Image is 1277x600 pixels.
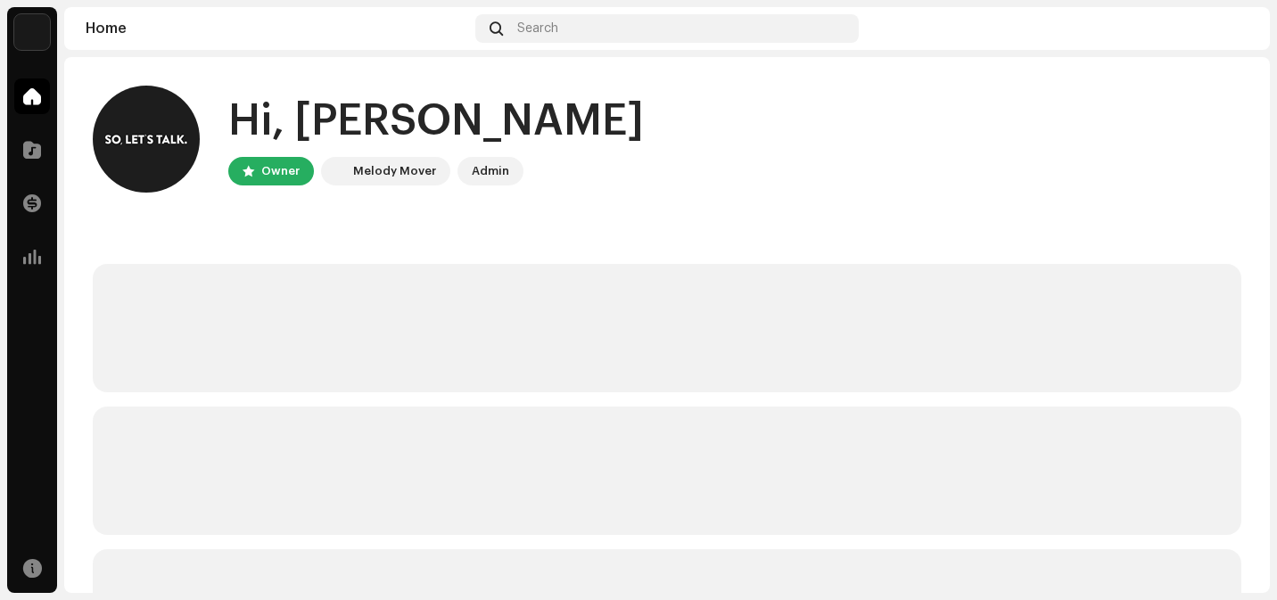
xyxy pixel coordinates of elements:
[325,160,346,182] img: 34f81ff7-2202-4073-8c5d-62963ce809f3
[1220,14,1248,43] img: adabeb23-f521-4e3f-bfad-3a181db6871e
[353,160,436,182] div: Melody Mover
[517,21,558,36] span: Search
[14,14,50,50] img: 34f81ff7-2202-4073-8c5d-62963ce809f3
[472,160,509,182] div: Admin
[86,21,468,36] div: Home
[261,160,300,182] div: Owner
[228,93,644,150] div: Hi, [PERSON_NAME]
[93,86,200,193] img: adabeb23-f521-4e3f-bfad-3a181db6871e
